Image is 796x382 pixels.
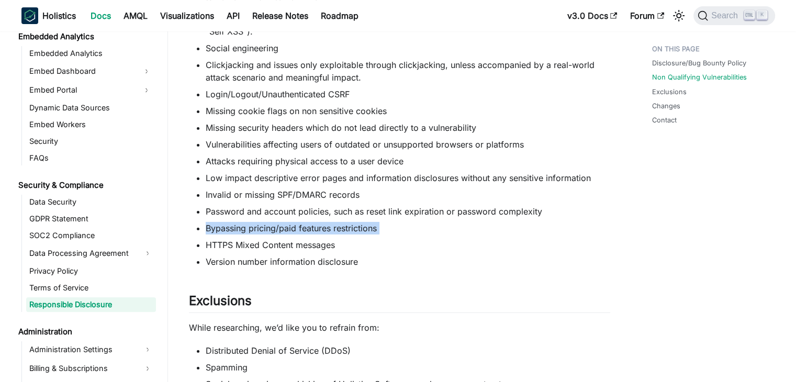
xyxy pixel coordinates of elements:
a: Administration Settings [26,341,156,358]
li: Spamming [206,361,610,374]
button: Search (Ctrl+K) [693,6,775,25]
li: Distributed Denial of Service (DDoS) [206,344,610,357]
a: Disclosure/Bug Bounty Policy [652,58,746,68]
kbd: K [757,10,767,20]
button: Expand sidebar category 'Embed Portal' [137,82,156,98]
a: Release Notes [246,7,315,24]
li: Low impact descriptive error pages and information disclosures without any sensitive information [206,172,610,184]
li: Social engineering [206,42,610,54]
li: Missing security headers which do not lead directly to a vulnerability [206,121,610,134]
button: Expand sidebar category 'Embed Dashboard' [137,63,156,80]
li: Bypassing pricing/paid features restrictions [206,222,610,234]
a: Visualizations [154,7,220,24]
li: Version number information disclosure [206,255,610,268]
a: Responsible Disclosure [26,297,156,312]
a: Privacy Policy [26,264,156,278]
a: API [220,7,246,24]
a: Data Processing Agreement [26,245,156,262]
a: Docs [84,7,117,24]
a: SOC2 Compliance [26,228,156,243]
li: Invalid or missing SPF/DMARC records [206,188,610,201]
a: Embed Portal [26,82,137,98]
li: Password and account policies, such as reset link expiration or password complexity [206,205,610,218]
span: Search [708,11,744,20]
a: Exclusions [652,87,687,97]
a: Terms of Service [26,280,156,295]
a: Non Qualifying Vulnerabilities [652,72,747,82]
a: Embedded Analytics [15,29,156,44]
a: Embed Workers [26,117,156,132]
a: Forum [624,7,670,24]
nav: Docs sidebar [11,31,168,382]
button: Switch between dark and light mode (currently light mode) [670,7,687,24]
a: FAQs [26,151,156,165]
li: Missing cookie flags on non sensitive cookies [206,105,610,117]
a: Data Security [26,195,156,209]
h2: Exclusions [189,293,610,313]
a: Security & Compliance [15,178,156,193]
li: Login/Logout/Unauthenticated CSRF [206,88,610,100]
a: Changes [652,101,680,111]
img: Holistics [21,7,38,24]
a: AMQL [117,7,154,24]
a: v3.0 Docs [561,7,624,24]
li: Vulnerabilities affecting users of outdated or unsupported browsers or platforms [206,138,610,151]
a: Billing & Subscriptions [26,360,156,377]
li: Attacks requiring physical access to a user device [206,155,610,167]
a: Roadmap [315,7,365,24]
a: GDPR Statement [26,211,156,226]
a: Dynamic Data Sources [26,100,156,115]
a: Embedded Analytics [26,46,156,61]
li: Clickjacking and issues only exploitable through clickjacking, unless accompanied by a real-world... [206,59,610,84]
p: While researching, we’d like you to refrain from: [189,321,610,334]
a: Embed Dashboard [26,63,137,80]
b: Holistics [42,9,76,22]
a: Administration [15,324,156,339]
a: HolisticsHolistics [21,7,76,24]
li: HTTPS Mixed Content messages [206,239,610,251]
a: Contact [652,115,677,125]
a: Security [26,134,156,149]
